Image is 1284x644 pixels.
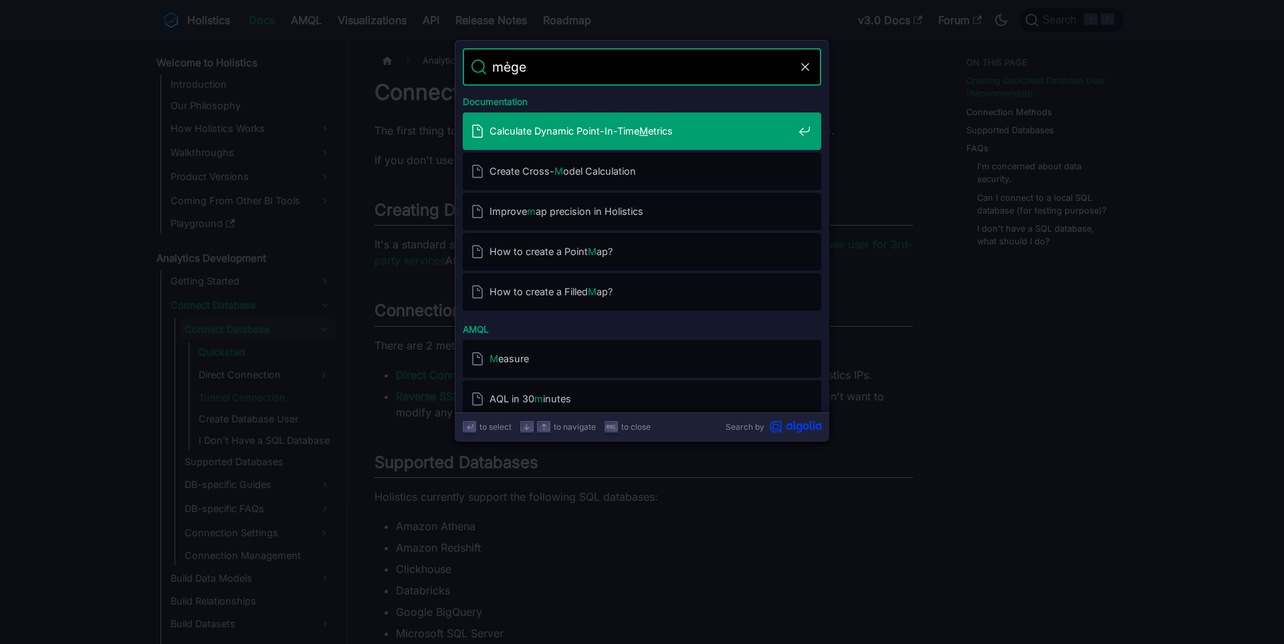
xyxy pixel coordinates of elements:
span: Create Cross- odel Calculation [490,165,793,177]
mark: m [527,206,536,217]
span: Improve ap precision in Holistics [490,205,793,218]
span: Calculate Dynamic Point-In-Time etrics [490,125,793,137]
mark: M [588,286,597,297]
a: Measure [463,340,821,378]
svg: Arrow down [522,422,532,432]
mark: M [588,246,597,257]
button: Clear the query [797,59,813,75]
a: Improvemap precision in Holistics [463,193,821,230]
a: Search byAlgolia [726,420,821,433]
mark: m [534,393,543,404]
div: AMQL [460,313,824,340]
span: How to create a Point ap? [490,245,793,258]
span: AQL in 30 inutes [490,392,793,405]
span: to select [479,420,512,433]
input: Search docs [487,48,797,86]
span: to close [621,420,651,433]
svg: Arrow up [539,422,549,432]
a: Create Cross-Model Calculation [463,153,821,190]
span: to navigate [554,420,596,433]
span: How to create a Filled ap? [490,285,793,298]
svg: Algolia [770,420,821,433]
mark: M [639,125,648,137]
svg: Escape key [606,422,616,432]
mark: M [554,165,563,177]
a: How to create a PointMap? [463,233,821,270]
a: AQL in 30minutes [463,380,821,418]
span: easure [490,352,793,365]
svg: Enter key [465,422,475,432]
mark: M [490,353,498,364]
div: Documentation [460,86,824,112]
span: Search by [726,420,764,433]
a: How to create a FilledMap? [463,273,821,311]
a: Calculate Dynamic Point-In-TimeMetrics [463,112,821,150]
